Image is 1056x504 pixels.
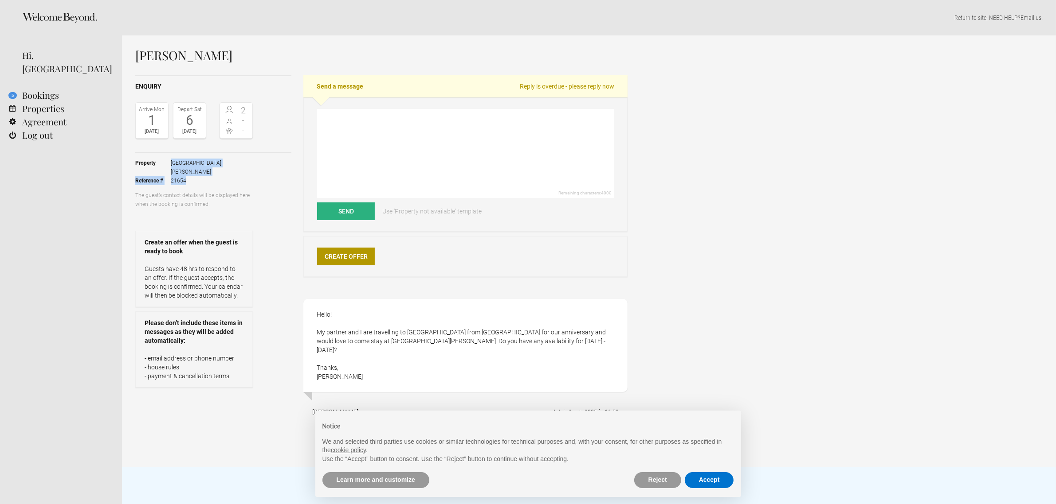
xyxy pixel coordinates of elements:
div: [DATE] [176,127,204,136]
strong: Create an offer when the guest is ready to book [145,238,243,256]
a: cookie policy - link opens in a new tab [331,446,366,454]
button: Accept [685,472,734,488]
h2: Send a message [303,75,628,97]
button: Send [317,202,375,220]
strong: Property [135,159,171,176]
div: Depart Sat [176,105,204,114]
div: 1 [138,114,166,127]
p: Use the “Accept” button to consent. Use the “Reject” button to continue without accepting. [322,455,734,464]
span: 2 [236,106,251,115]
a: Create Offer [317,248,375,265]
div: [DATE] [138,127,166,136]
div: Arrive Mon [138,105,166,114]
a: Use 'Property not available' template [376,202,488,220]
p: Guests have 48 hrs to respond to an offer. If the guest accepts, the booking is confirmed. Your c... [145,264,243,300]
strong: Please don’t include these items in messages as they will be added automatically: [145,318,243,345]
div: Hello! My partner and I are travelling to [GEOGRAPHIC_DATA] from [GEOGRAPHIC_DATA] for our annive... [303,299,628,392]
span: - [236,126,251,135]
div: Hi, [GEOGRAPHIC_DATA] [22,49,109,75]
h2: Notice [322,421,734,430]
a: Return to site [954,14,986,21]
h1: [PERSON_NAME] [135,49,628,62]
strong: Reference # [135,176,171,185]
span: - [236,116,251,125]
h2: Enquiry [135,82,291,91]
button: Reject [634,472,681,488]
span: [GEOGRAPHIC_DATA][PERSON_NAME] [171,159,253,176]
span: Reply is overdue - please reply now [520,82,614,91]
p: We and selected third parties use cookies or similar technologies for technical purposes and, wit... [322,438,734,455]
a: Email us [1021,14,1041,21]
button: Learn more and customize [322,472,429,488]
p: | NEED HELP? . [135,13,1043,22]
p: The guest’s contact details will be displayed here when the booking is confirmed. [135,191,253,209]
div: 6 [176,114,204,127]
span: 21654 [171,176,253,185]
flynt-notification-badge: 5 [8,92,17,99]
p: - email address or phone number - house rules - payment & cancellation terms [145,354,243,380]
